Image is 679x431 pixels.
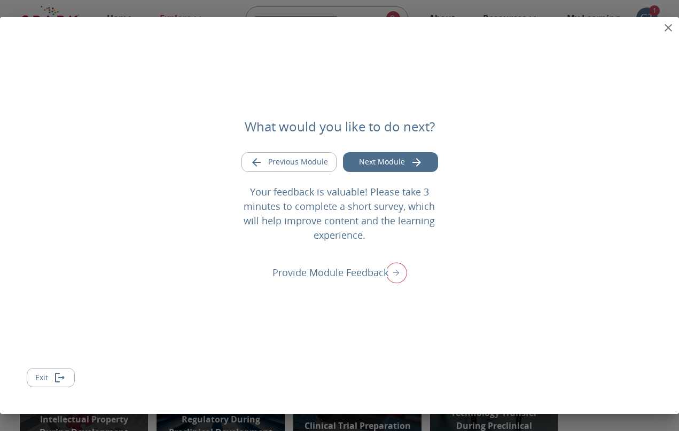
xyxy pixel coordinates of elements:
[241,152,337,172] button: Go to previous module
[343,152,438,172] button: Go to next module
[27,368,75,388] button: Exit module
[272,265,388,280] p: Provide Module Feedback
[238,185,441,242] p: Your feedback is valuable! Please take 3 minutes to complete a short survey, which will help impr...
[245,118,435,135] h5: What would you like to do next?
[380,258,407,286] img: right arrow
[272,258,407,286] div: Provide Module Feedback
[658,17,679,38] button: close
